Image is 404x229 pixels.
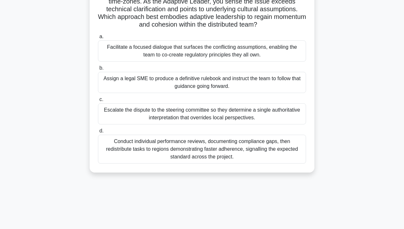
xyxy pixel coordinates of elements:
[99,128,103,133] span: d.
[99,34,103,39] span: a.
[98,72,306,93] div: Assign a legal SME to produce a definitive rulebook and instruct the team to follow that guidance...
[99,65,103,71] span: b.
[98,40,306,62] div: Facilitate a focused dialogue that surfaces the conflicting assumptions, enabling the team to co-...
[99,97,103,102] span: c.
[98,135,306,164] div: Conduct individual performance reviews, documenting compliance gaps, then redistribute tasks to r...
[98,103,306,124] div: Escalate the dispute to the steering committee so they determine a single authoritative interpret...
